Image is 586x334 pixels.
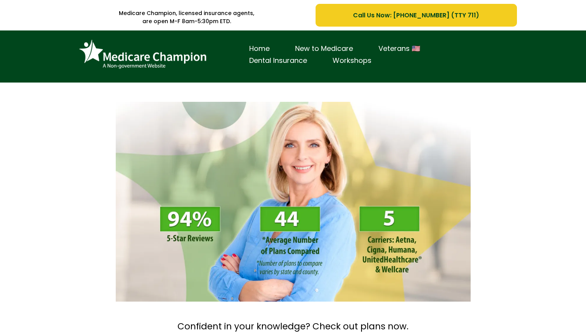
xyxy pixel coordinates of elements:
[236,55,320,67] a: Dental Insurance
[353,10,479,20] span: Call Us Now: [PHONE_NUMBER] (TTY 711)
[320,55,384,67] a: Workshops
[282,43,366,55] a: New to Medicare
[366,43,433,55] a: Veterans 🇺🇸
[112,321,475,332] h2: Confident in your knowledge? Check out plans now.
[69,17,304,25] p: are open M-F 8am-5:30pm ETD.
[69,9,304,17] p: Medicare Champion, licensed insurance agents,
[236,43,282,55] a: Home
[75,36,210,73] img: Brand Logo
[316,4,517,27] a: Call Us Now: 1-833-823-1990 (TTY 711)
